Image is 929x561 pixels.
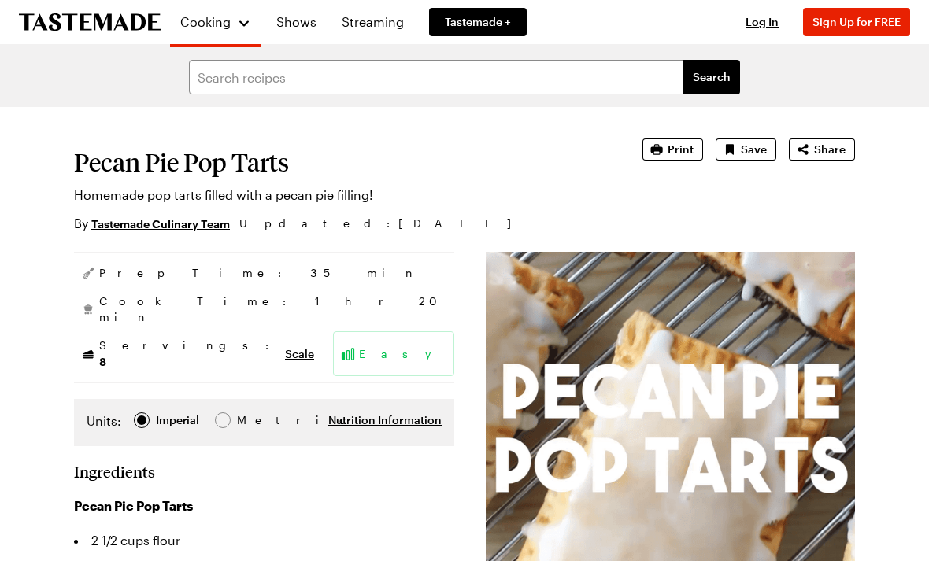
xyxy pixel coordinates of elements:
[156,412,201,429] span: Imperial
[99,293,448,325] span: Cook Time: 1 hr 20 min
[285,346,314,362] button: Scale
[731,14,794,30] button: Log In
[74,462,155,481] h2: Ingredients
[87,412,270,434] div: Imperial Metric
[180,14,231,29] span: Cooking
[429,8,527,36] a: Tastemade +
[237,412,272,429] span: Metric
[99,338,277,370] span: Servings:
[74,528,454,553] li: 2 1/2 cups flour
[237,412,270,429] div: Metric
[642,138,703,161] button: Print
[74,186,598,205] p: Homemade pop tarts filled with a pecan pie filling!
[693,69,731,85] span: Search
[716,138,776,161] button: Save recipe
[359,346,447,362] span: Easy
[99,353,106,368] span: 8
[445,14,511,30] span: Tastemade +
[74,148,598,176] h1: Pecan Pie Pop Tarts
[812,15,901,28] span: Sign Up for FREE
[814,142,846,157] span: Share
[180,6,251,38] button: Cooking
[156,412,199,429] div: Imperial
[668,142,694,157] span: Print
[789,138,855,161] button: Share
[741,142,767,157] span: Save
[74,214,230,233] p: By
[746,15,779,28] span: Log In
[239,215,527,232] span: Updated : [DATE]
[19,13,161,31] a: To Tastemade Home Page
[683,60,740,94] button: filters
[74,496,454,515] h3: Pecan Pie Pop Tarts
[91,215,230,232] a: Tastemade Culinary Team
[328,412,442,428] button: Nutrition Information
[87,412,121,430] label: Units:
[99,265,418,281] span: Prep Time: 35 min
[803,8,910,36] button: Sign Up for FREE
[189,60,683,94] input: Search recipes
